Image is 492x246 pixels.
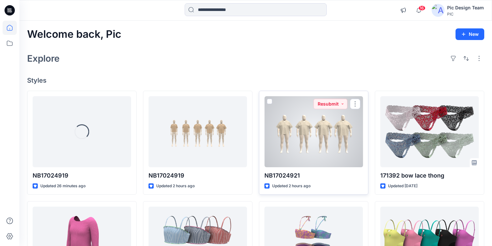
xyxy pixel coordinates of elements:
[27,53,60,64] h2: Explore
[40,183,86,190] p: Updated 26 minutes ago
[149,96,247,167] a: NB17024919
[447,4,484,12] div: Pic Design Team
[380,96,479,167] a: 171392 bow lace thong
[264,96,363,167] a: NB17024921
[27,28,121,40] h2: Welcome back, Pic
[380,171,479,180] p: 171392 bow lace thong
[432,4,445,17] img: avatar
[264,171,363,180] p: NB17024921
[272,183,311,190] p: Updated 2 hours ago
[418,5,425,11] span: 16
[388,183,417,190] p: Updated [DATE]
[149,171,247,180] p: NB17024919
[156,183,195,190] p: Updated 2 hours ago
[456,28,484,40] button: New
[33,171,131,180] p: NB17024919
[27,77,484,84] h4: Styles
[447,12,484,16] div: PIC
